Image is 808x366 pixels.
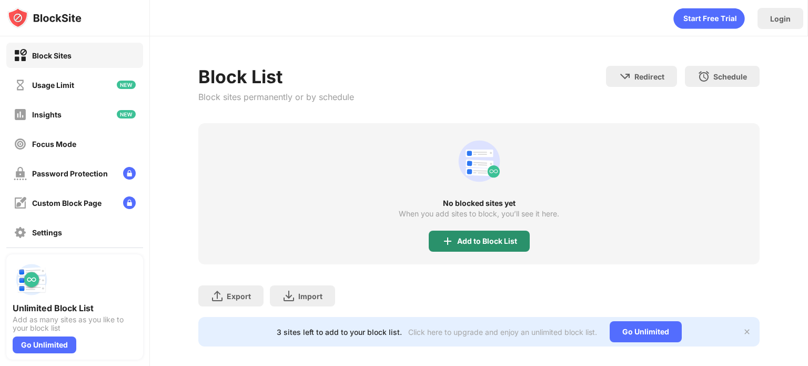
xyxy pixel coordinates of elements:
[117,81,136,89] img: new-icon.svg
[123,196,136,209] img: lock-menu.svg
[770,14,791,23] div: Login
[743,328,751,336] img: x-button.svg
[32,169,108,178] div: Password Protection
[32,81,74,90] div: Usage Limit
[13,303,137,313] div: Unlimited Block List
[277,328,402,337] div: 3 sites left to add to your block list.
[117,110,136,118] img: new-icon.svg
[14,49,27,62] img: block-on.svg
[14,196,27,210] img: customize-block-page-off.svg
[298,292,322,301] div: Import
[13,261,50,299] img: push-block-list.svg
[198,199,760,207] div: No blocked sites yet
[673,8,745,29] div: animation
[7,7,82,28] img: logo-blocksite.svg
[14,226,27,239] img: settings-off.svg
[14,108,27,121] img: insights-off.svg
[610,321,682,342] div: Go Unlimited
[14,78,27,92] img: time-usage-off.svg
[13,315,137,332] div: Add as many sites as you like to your block list
[457,237,517,245] div: Add to Block List
[123,167,136,180] img: lock-menu.svg
[32,110,62,119] div: Insights
[454,136,504,186] div: animation
[32,228,62,237] div: Settings
[32,51,72,60] div: Block Sites
[14,137,27,151] img: focus-off.svg
[408,328,597,337] div: Click here to upgrade and enjoy an unlimited block list.
[198,66,354,87] div: Block List
[227,292,251,301] div: Export
[32,199,102,207] div: Custom Block Page
[713,72,747,81] div: Schedule
[399,210,559,218] div: When you add sites to block, you’ll see it here.
[13,337,76,353] div: Go Unlimited
[634,72,664,81] div: Redirect
[198,92,354,102] div: Block sites permanently or by schedule
[32,140,76,149] div: Focus Mode
[14,167,27,180] img: password-protection-off.svg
